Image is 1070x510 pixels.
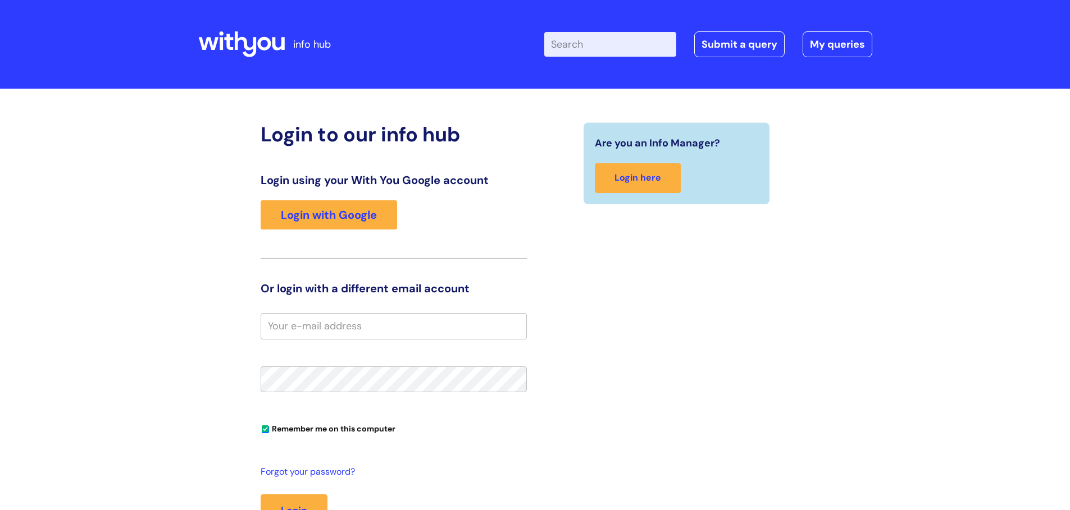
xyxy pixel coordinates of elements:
div: You can uncheck this option if you're logging in from a shared device [261,419,527,437]
a: Submit a query [694,31,785,57]
a: Login with Google [261,200,397,229]
a: My queries [803,31,872,57]
p: info hub [293,35,331,53]
span: Are you an Info Manager? [595,134,720,152]
label: Remember me on this computer [261,421,395,434]
h3: Or login with a different email account [261,282,527,295]
input: Remember me on this computer [262,426,269,433]
h2: Login to our info hub [261,122,527,146]
input: Search [544,32,676,57]
a: Login here [595,163,681,193]
a: Forgot your password? [261,464,521,480]
input: Your e-mail address [261,313,527,339]
h3: Login using your With You Google account [261,173,527,187]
